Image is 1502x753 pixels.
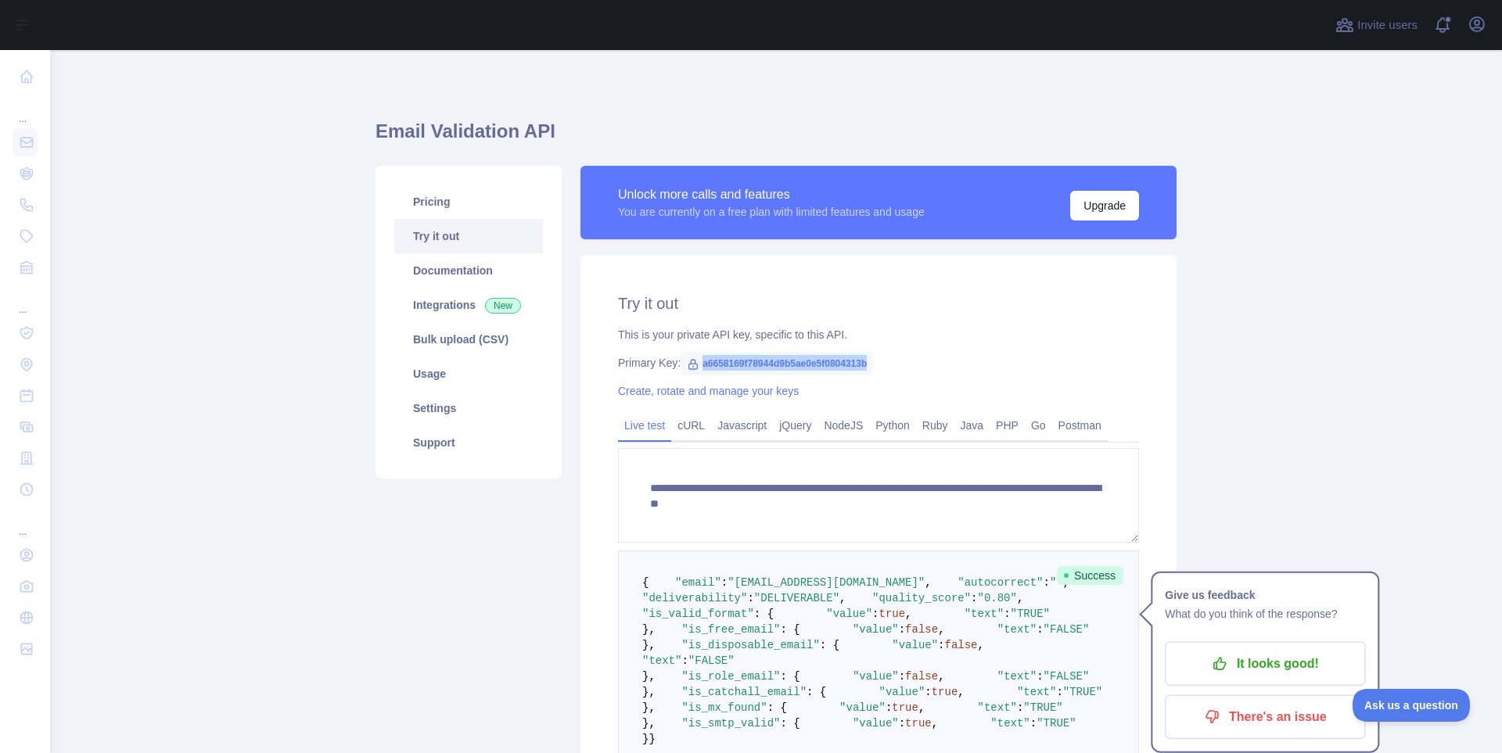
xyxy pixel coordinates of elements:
span: "text" [997,670,1037,683]
span: , [958,686,964,698]
span: "text" [990,717,1029,730]
span: : [872,608,879,620]
span: }, [642,701,656,714]
div: ... [13,507,38,538]
span: }, [642,670,656,683]
a: Javascript [711,413,773,438]
span: false [945,639,978,651]
span: , [1017,592,1023,604]
span: "is_disposable_email" [681,639,819,651]
span: "is_catchall_email" [681,686,807,698]
span: a6658169f78944d9b5ae0e5f0804313b [681,352,873,375]
span: : { [780,670,800,683]
a: Go [1025,413,1052,438]
span: , [905,608,911,620]
a: Support [394,425,543,460]
span: : [1030,717,1037,730]
a: Postman [1052,413,1108,438]
span: true [892,701,918,714]
span: true [932,686,958,698]
span: , [938,623,944,636]
span: : [1037,623,1043,636]
p: What do you think of the response? [1165,604,1365,623]
span: : [899,623,905,636]
span: : [971,592,977,604]
a: Java [954,413,990,438]
span: "text" [965,608,1004,620]
span: }, [642,717,656,730]
span: "email" [675,576,721,589]
div: You are currently on a free plan with limited features and usage [618,204,925,220]
a: Python [869,413,916,438]
span: "autocorrect" [958,576,1043,589]
a: Integrations New [394,288,543,322]
span: : [899,670,905,683]
span: Invite users [1357,16,1418,34]
span: { [642,576,649,589]
h1: Give us feedback [1165,586,1365,604]
span: , [932,717,938,730]
span: : [681,654,688,667]
span: , [839,592,846,604]
span: : [925,686,931,698]
span: : [886,701,892,714]
span: false [905,623,938,636]
span: "value" [853,717,899,730]
span: true [905,717,932,730]
h1: Email Validation API [375,119,1177,156]
a: PHP [990,413,1025,438]
span: "value" [839,701,886,714]
span: : { [780,623,800,636]
span: "DELIVERABLE" [754,592,839,604]
span: "FALSE" [688,654,735,667]
span: "TRUE" [1023,701,1062,714]
span: : [1037,670,1043,683]
span: , [918,701,925,714]
span: "[EMAIL_ADDRESS][DOMAIN_NAME]" [728,576,925,589]
span: "text" [997,623,1037,636]
a: jQuery [773,413,817,438]
span: "text" [978,701,1017,714]
span: "value" [892,639,938,651]
span: "TRUE" [1011,608,1050,620]
span: : { [754,608,774,620]
span: : [1017,701,1023,714]
span: "value" [879,686,925,698]
span: : [1004,608,1010,620]
span: , [978,639,984,651]
div: Primary Key: [618,355,1139,371]
a: NodeJS [817,413,869,438]
span: "FALSE" [1044,623,1090,636]
button: Upgrade [1070,191,1139,221]
h2: Try it out [618,292,1139,314]
a: Pricing [394,185,543,219]
span: "TRUE" [1063,686,1102,698]
span: , [925,576,931,589]
span: "is_smtp_valid" [681,717,780,730]
span: }, [642,623,656,636]
span: false [905,670,938,683]
span: "deliverability" [642,592,747,604]
span: : [1044,576,1050,589]
button: Invite users [1332,13,1421,38]
a: Ruby [916,413,954,438]
span: true [879,608,905,620]
span: : [721,576,728,589]
span: "value" [853,670,899,683]
span: : { [820,639,839,651]
span: New [485,298,521,314]
span: : { [780,717,800,730]
span: "is_free_email" [681,623,780,636]
span: : [938,639,944,651]
span: "value" [853,623,899,636]
span: : [747,592,753,604]
span: } [649,733,655,745]
span: Success [1057,566,1123,585]
a: Bulk upload (CSV) [394,322,543,357]
iframe: Toggle Customer Support [1353,689,1471,722]
div: Unlock more calls and features [618,185,925,204]
span: , [938,670,944,683]
div: ... [13,94,38,125]
span: : { [767,701,787,714]
span: : { [807,686,826,698]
